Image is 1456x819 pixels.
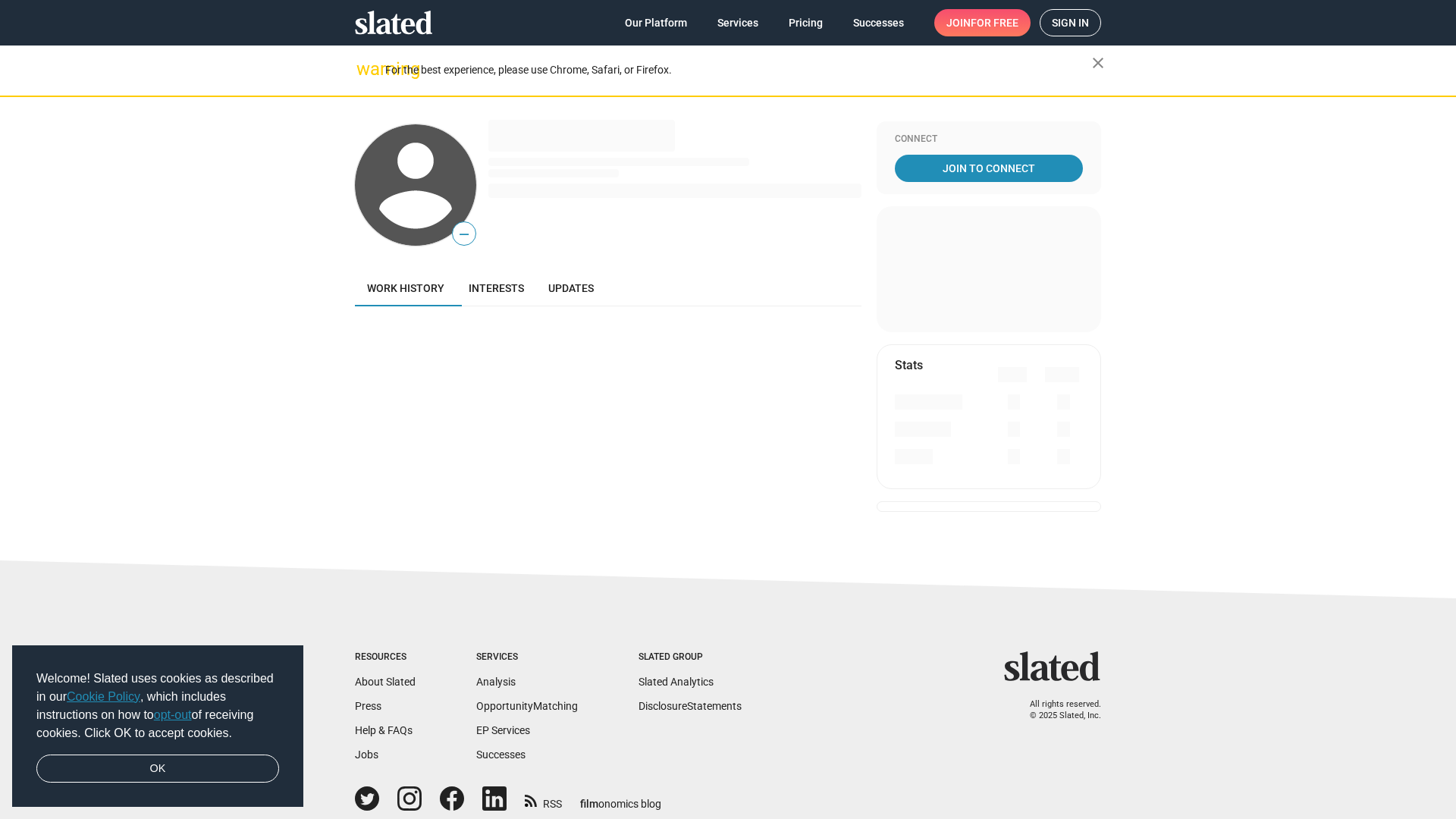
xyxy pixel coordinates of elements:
[367,282,444,294] span: Work history
[1089,54,1107,72] mat-icon: close
[639,676,714,688] a: Slated Analytics
[457,270,536,306] a: Interests
[853,9,904,36] span: Successes
[476,700,578,712] a: OpportunityMatching
[895,155,1083,182] a: Join To Connect
[841,9,916,36] a: Successes
[476,748,526,761] a: Successes
[453,224,475,244] span: —
[1040,9,1101,36] a: Sign in
[355,724,413,736] a: Help & FAQs
[476,651,578,664] div: Services
[476,676,516,688] a: Analysis
[946,9,1018,36] span: Join
[536,270,606,306] a: Updates
[934,9,1031,36] a: Joinfor free
[36,755,279,783] a: dismiss cookie message
[1014,699,1101,721] p: All rights reserved. © 2025 Slated, Inc.
[355,748,378,761] a: Jobs
[895,133,1083,146] div: Connect
[476,724,530,736] a: EP Services
[717,9,758,36] span: Services
[67,690,140,703] a: Cookie Policy
[580,785,661,811] a: filmonomics blog
[525,788,562,811] a: RSS
[469,282,524,294] span: Interests
[613,9,699,36] a: Our Platform
[548,282,594,294] span: Updates
[36,670,279,742] span: Welcome! Slated uses cookies as described in our , which includes instructions on how to of recei...
[895,357,923,373] mat-card-title: Stats
[355,700,381,712] a: Press
[1052,10,1089,36] span: Sign in
[356,60,375,78] mat-icon: warning
[898,155,1080,182] span: Join To Connect
[639,700,742,712] a: DisclosureStatements
[355,651,416,664] div: Resources
[705,9,770,36] a: Services
[355,270,457,306] a: Work history
[971,9,1018,36] span: for free
[580,798,598,810] span: film
[639,651,742,664] div: Slated Group
[12,645,303,808] div: cookieconsent
[789,9,823,36] span: Pricing
[625,9,687,36] span: Our Platform
[154,708,192,721] a: opt-out
[355,676,416,688] a: About Slated
[777,9,835,36] a: Pricing
[385,60,1092,80] div: For the best experience, please use Chrome, Safari, or Firefox.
